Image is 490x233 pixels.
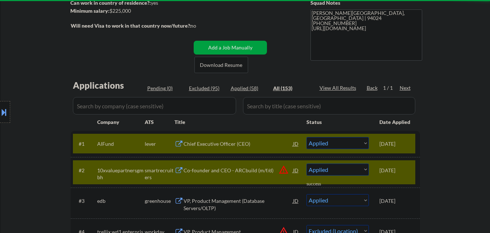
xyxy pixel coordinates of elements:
[194,57,248,73] button: Download Resume
[184,197,293,212] div: VP, Product Management (Database Servers/OLTP)
[79,197,91,205] div: #3
[400,84,411,92] div: Next
[145,140,174,148] div: lever
[379,167,411,174] div: [DATE]
[97,197,145,205] div: edb
[243,97,415,115] input: Search by title (case sensitive)
[231,85,267,92] div: Applied (58)
[379,118,411,126] div: Date Applied
[306,181,335,187] div: success
[184,167,293,174] div: Co-founder and CEO - ARCbuild (m/f/d)
[71,23,192,29] strong: Will need Visa to work in that country now/future?:
[320,84,358,92] div: View All Results
[306,115,369,128] div: Status
[70,8,110,14] strong: Minimum salary:
[184,140,293,148] div: Chief Executive Officer (CEO)
[174,118,300,126] div: Title
[379,197,411,205] div: [DATE]
[292,164,300,177] div: JD
[70,7,191,15] div: $225,000
[273,85,309,92] div: All (153)
[383,84,400,92] div: 1 / 1
[189,85,225,92] div: Excluded (95)
[379,140,411,148] div: [DATE]
[190,22,211,29] div: no
[147,85,184,92] div: Pending (0)
[367,84,378,92] div: Back
[292,137,300,150] div: JD
[73,97,236,115] input: Search by company (case sensitive)
[194,41,267,55] button: Add a Job Manually
[145,197,174,205] div: greenhouse
[145,118,174,126] div: ATS
[279,165,289,175] button: warning_amber
[145,167,174,181] div: smartrecruiters
[292,194,300,207] div: JD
